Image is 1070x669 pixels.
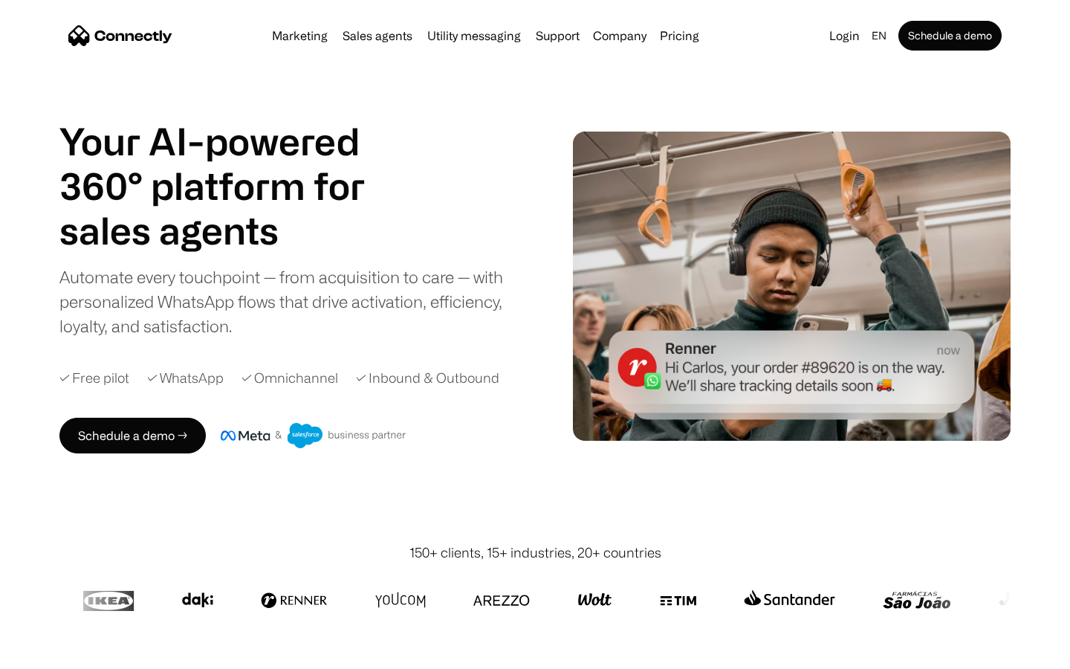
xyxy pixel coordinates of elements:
[59,368,129,388] div: ✓ Free pilot
[409,543,661,563] div: 150+ clients, 15+ industries, 20+ countries
[59,418,206,453] a: Schedule a demo →
[654,30,705,42] a: Pricing
[356,368,499,388] div: ✓ Inbound & Outbound
[59,208,401,253] h1: sales agents
[823,25,866,46] a: Login
[15,641,89,664] aside: Language selected: English
[898,21,1002,51] a: Schedule a demo
[872,25,886,46] div: en
[241,368,338,388] div: ✓ Omnichannel
[266,30,334,42] a: Marketing
[147,368,224,388] div: ✓ WhatsApp
[221,423,406,448] img: Meta and Salesforce business partner badge.
[30,643,89,664] ul: Language list
[337,30,418,42] a: Sales agents
[59,265,528,338] div: Automate every touchpoint — from acquisition to care — with personalized WhatsApp flows that driv...
[59,119,401,208] h1: Your AI-powered 360° platform for
[530,30,586,42] a: Support
[421,30,527,42] a: Utility messaging
[593,25,646,46] div: Company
